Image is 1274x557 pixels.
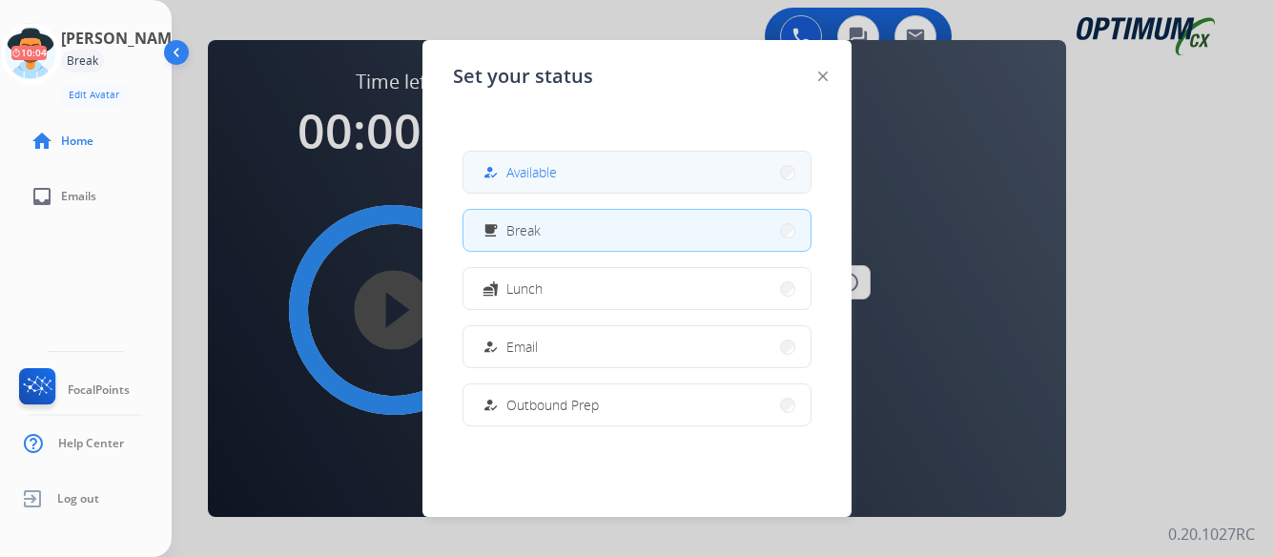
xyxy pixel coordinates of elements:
[1168,523,1255,546] p: 0.20.1027RC
[506,162,557,182] span: Available
[15,368,130,412] a: FocalPoints
[483,339,499,355] mat-icon: how_to_reg
[506,220,541,240] span: Break
[483,397,499,413] mat-icon: how_to_reg
[57,491,99,506] span: Log out
[463,326,811,367] button: Email
[61,84,127,106] button: Edit Avatar
[68,382,130,398] span: FocalPoints
[483,280,499,297] mat-icon: fastfood
[506,337,538,357] span: Email
[61,50,104,72] div: Break
[463,384,811,425] button: Outbound Prep
[453,63,593,90] span: Set your status
[463,210,811,251] button: Break
[463,268,811,309] button: Lunch
[61,27,185,50] h3: [PERSON_NAME]
[31,185,53,208] mat-icon: inbox
[483,164,499,180] mat-icon: how_to_reg
[31,130,53,153] mat-icon: home
[61,134,93,149] span: Home
[818,72,828,81] img: close-button
[483,222,499,238] mat-icon: free_breakfast
[61,189,96,204] span: Emails
[506,395,599,415] span: Outbound Prep
[58,436,124,451] span: Help Center
[506,278,543,299] span: Lunch
[463,152,811,193] button: Available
